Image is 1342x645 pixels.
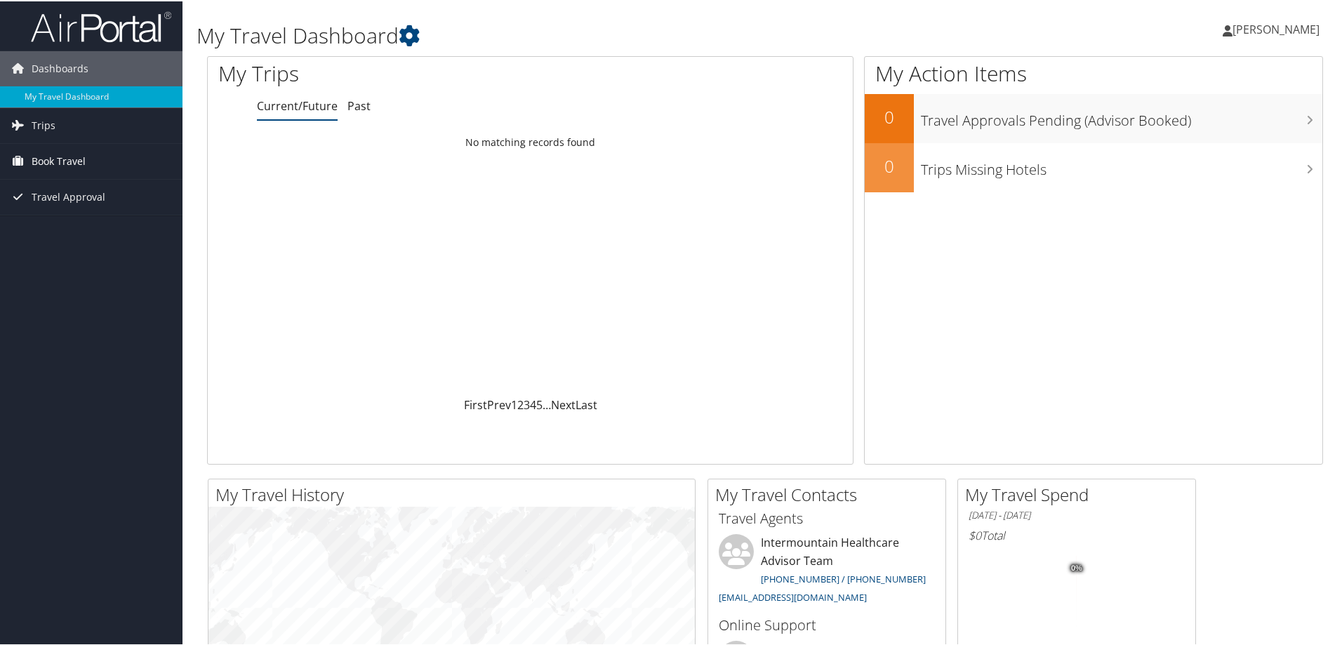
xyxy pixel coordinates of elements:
[218,58,573,87] h1: My Trips
[1071,563,1082,571] tspan: 0%
[921,102,1322,129] h3: Travel Approvals Pending (Advisor Booked)
[1233,20,1320,36] span: [PERSON_NAME]
[215,481,695,505] h2: My Travel History
[32,142,86,178] span: Book Travel
[969,526,1185,542] h6: Total
[257,97,338,112] a: Current/Future
[31,9,171,42] img: airportal-logo.png
[865,93,1322,142] a: 0Travel Approvals Pending (Advisor Booked)
[32,50,88,85] span: Dashboards
[32,107,55,142] span: Trips
[511,396,517,411] a: 1
[969,526,981,542] span: $0
[524,396,530,411] a: 3
[536,396,543,411] a: 5
[487,396,511,411] a: Prev
[865,142,1322,191] a: 0Trips Missing Hotels
[719,614,935,634] h3: Online Support
[969,507,1185,521] h6: [DATE] - [DATE]
[197,20,955,49] h1: My Travel Dashboard
[551,396,576,411] a: Next
[208,128,853,154] td: No matching records found
[1223,7,1334,49] a: [PERSON_NAME]
[865,104,914,128] h2: 0
[32,178,105,213] span: Travel Approval
[715,481,945,505] h2: My Travel Contacts
[761,571,926,584] a: [PHONE_NUMBER] / [PHONE_NUMBER]
[965,481,1195,505] h2: My Travel Spend
[719,590,867,602] a: [EMAIL_ADDRESS][DOMAIN_NAME]
[712,533,942,608] li: Intermountain Healthcare Advisor Team
[719,507,935,527] h3: Travel Agents
[576,396,597,411] a: Last
[921,152,1322,178] h3: Trips Missing Hotels
[517,396,524,411] a: 2
[530,396,536,411] a: 4
[543,396,551,411] span: …
[347,97,371,112] a: Past
[464,396,487,411] a: First
[865,58,1322,87] h1: My Action Items
[865,153,914,177] h2: 0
